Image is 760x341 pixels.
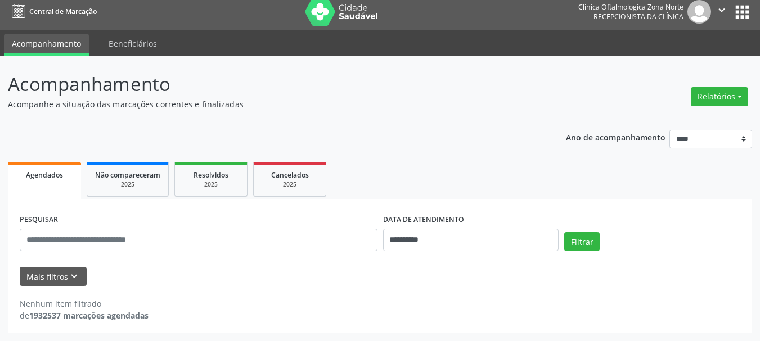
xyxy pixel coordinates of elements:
p: Ano de acompanhamento [566,130,665,144]
label: DATA DE ATENDIMENTO [383,211,464,229]
p: Acompanhe a situação das marcações correntes e finalizadas [8,98,529,110]
label: PESQUISAR [20,211,58,229]
button: Filtrar [564,232,600,251]
button: apps [732,2,752,22]
span: Não compareceram [95,170,160,180]
span: Cancelados [271,170,309,180]
button: Mais filtroskeyboard_arrow_down [20,267,87,287]
p: Acompanhamento [8,70,529,98]
span: Resolvidos [194,170,228,180]
div: de [20,310,149,321]
strong: 1932537 marcações agendadas [29,310,149,321]
i:  [716,4,728,16]
span: Recepcionista da clínica [593,12,683,21]
div: 2025 [183,180,239,189]
div: 2025 [262,180,318,189]
div: Clinica Oftalmologica Zona Norte [578,2,683,12]
a: Central de Marcação [8,2,97,21]
button: Relatórios [691,87,748,106]
div: 2025 [95,180,160,189]
a: Beneficiários [101,34,165,53]
i: keyboard_arrow_down [68,270,80,283]
div: Nenhum item filtrado [20,298,149,310]
span: Agendados [26,170,63,180]
a: Acompanhamento [4,34,89,56]
span: Central de Marcação [29,7,97,16]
